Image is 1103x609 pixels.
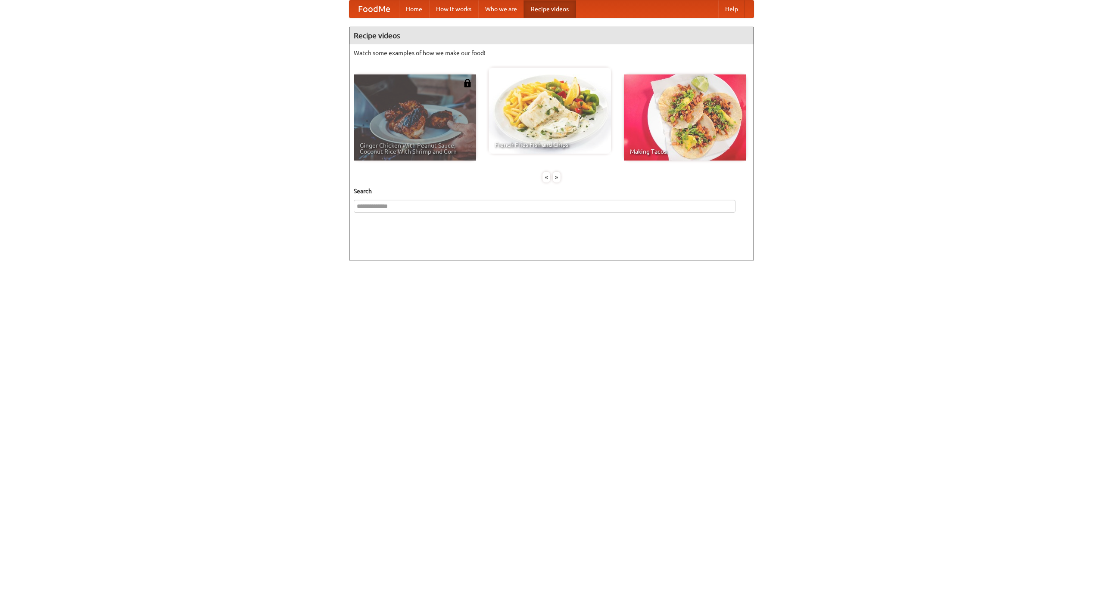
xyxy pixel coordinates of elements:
a: Home [399,0,429,18]
a: French Fries Fish and Chips [489,68,611,154]
a: Who we are [478,0,524,18]
h5: Search [354,187,749,195]
img: 483408.png [463,79,472,87]
a: FoodMe [349,0,399,18]
h4: Recipe videos [349,27,754,44]
div: » [553,172,561,182]
span: Making Tacos [630,148,740,155]
div: « [542,172,550,182]
span: French Fries Fish and Chips [495,142,605,148]
a: Recipe videos [524,0,576,18]
a: Help [718,0,745,18]
a: Making Tacos [624,74,746,161]
p: Watch some examples of how we make our food! [354,49,749,57]
a: How it works [429,0,478,18]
